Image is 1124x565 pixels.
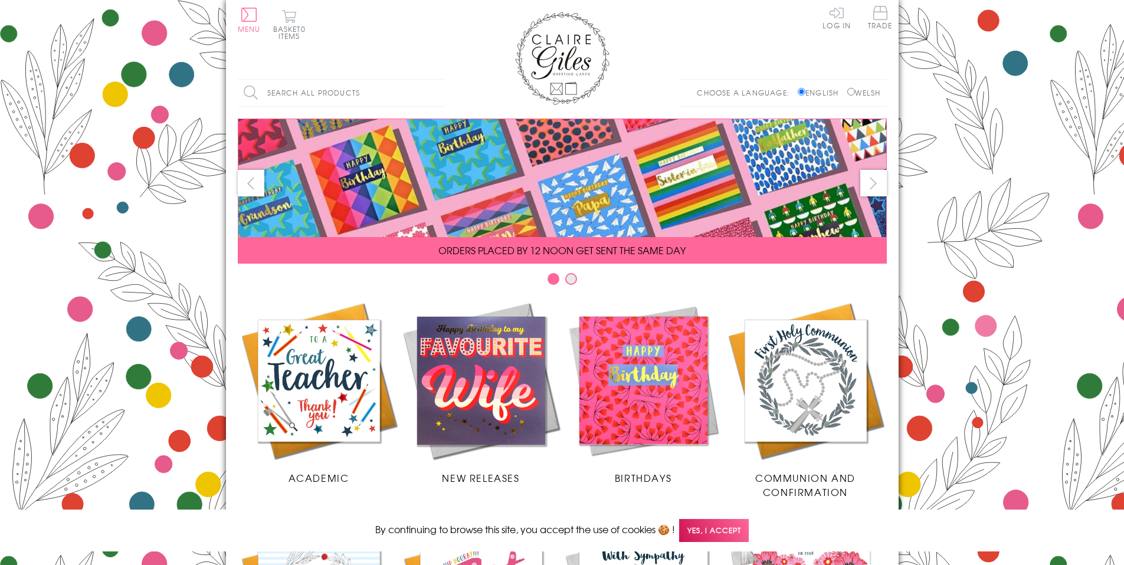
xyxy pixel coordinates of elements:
[697,87,795,98] p: Choose a language:
[822,6,851,29] a: Log In
[238,80,444,106] input: Search all products
[238,8,261,32] button: Menu
[548,273,559,285] button: Carousel Page 1 (Current Slide)
[278,24,306,41] span: 0 items
[847,87,881,98] label: Welsh
[289,471,349,485] span: Academic
[798,87,844,98] label: English
[868,6,893,31] a: Trade
[798,88,805,96] input: English
[273,9,306,40] button: Basket0 items
[847,88,855,96] input: Welsh
[679,519,749,542] span: Yes, I accept
[755,471,856,499] span: Communion and Confirmation
[868,6,893,29] span: Trade
[562,300,725,485] a: Birthdays
[615,471,671,485] span: Birthdays
[238,170,264,196] button: prev
[725,300,887,499] a: Communion and Confirmation
[860,170,887,196] button: next
[432,80,444,106] input: Search
[515,12,609,105] img: Claire Giles Greetings Cards
[438,243,686,257] span: ORDERS PLACED BY 12 NOON GET SENT THE SAME DAY
[442,471,519,485] span: New Releases
[238,24,261,34] span: Menu
[238,300,400,485] a: Academic
[238,272,887,291] div: Carousel Pagination
[400,300,562,485] a: New Releases
[565,273,577,285] button: Carousel Page 2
